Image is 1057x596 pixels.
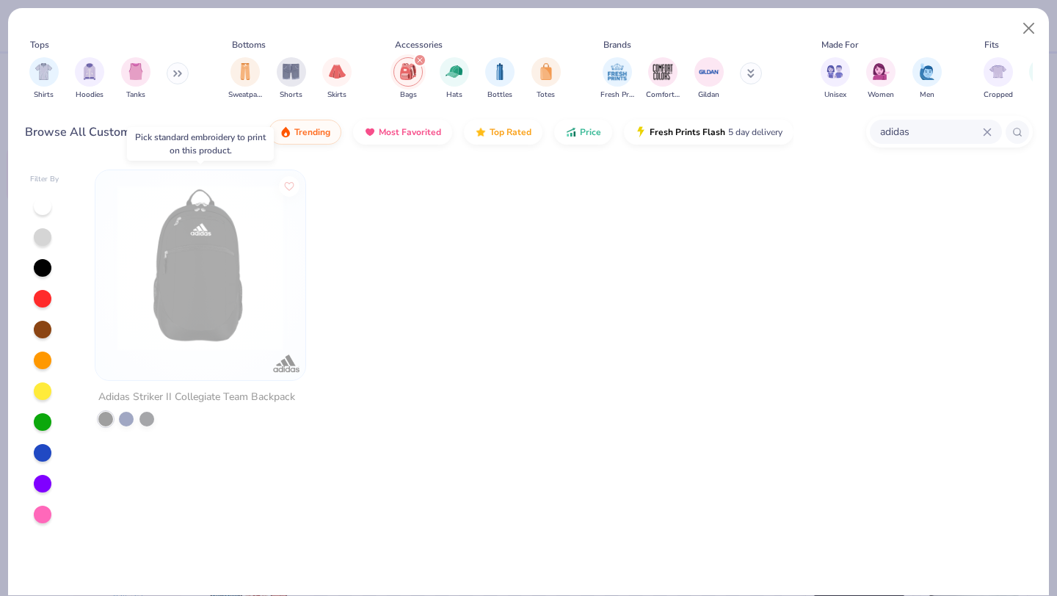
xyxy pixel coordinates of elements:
button: Price [554,120,612,145]
div: Pick standard embroidery to print on this product. [135,131,266,157]
span: Most Favorited [379,126,441,138]
span: Shirts [34,90,54,101]
img: trending.gif [280,126,291,138]
button: filter button [322,57,352,101]
img: TopRated.gif [475,126,487,138]
img: Women Image [873,63,890,80]
div: filter for Sweatpants [228,57,262,101]
div: filter for Women [866,57,896,101]
img: flash.gif [635,126,647,138]
div: Fits [984,38,999,51]
span: Bottles [487,90,512,101]
img: Men Image [919,63,935,80]
span: Comfort Colors [646,90,680,101]
span: Price [580,126,601,138]
div: filter for Hats [440,57,469,101]
button: filter button [531,57,561,101]
div: Brands [603,38,631,51]
img: Sweatpants Image [237,63,253,80]
span: Tanks [126,90,145,101]
button: filter button [29,57,59,101]
span: Bags [400,90,417,101]
img: 07269e25-1946-476c-9bbd-0225b881df92 [110,185,291,351]
div: Bottoms [232,38,266,51]
div: Accessories [395,38,443,51]
div: filter for Bags [393,57,423,101]
button: filter button [821,57,850,101]
button: Like [280,175,300,196]
span: Hoodies [76,90,103,101]
img: Unisex Image [827,63,843,80]
button: filter button [912,57,942,101]
div: filter for Totes [531,57,561,101]
span: Sweatpants [228,90,262,101]
button: Fresh Prints Flash5 day delivery [624,120,793,145]
div: Browse All Customizable Products [25,123,212,141]
button: Trending [269,120,341,145]
img: Adidas logo [272,349,301,378]
span: Unisex [824,90,846,101]
img: Gildan Image [698,61,720,83]
span: Hats [446,90,462,101]
button: filter button [984,57,1013,101]
button: filter button [75,57,104,101]
button: filter button [393,57,423,101]
img: Comfort Colors Image [652,61,674,83]
div: filter for Unisex [821,57,850,101]
input: Try "T-Shirt" [879,123,983,140]
button: filter button [866,57,896,101]
div: Made For [821,38,858,51]
img: Hats Image [446,63,462,80]
span: Fresh Prints Flash [650,126,725,138]
div: filter for Bottles [485,57,515,101]
button: Most Favorited [353,120,452,145]
span: 5 day delivery [728,124,782,141]
button: Top Rated [464,120,542,145]
button: filter button [600,57,634,101]
button: filter button [485,57,515,101]
img: Shorts Image [283,63,299,80]
span: Top Rated [490,126,531,138]
img: Tanks Image [128,63,144,80]
button: filter button [646,57,680,101]
img: most_fav.gif [364,126,376,138]
div: filter for Gildan [694,57,724,101]
span: Cropped [984,90,1013,101]
span: Fresh Prints [600,90,634,101]
div: filter for Skirts [322,57,352,101]
div: filter for Hoodies [75,57,104,101]
img: Totes Image [538,63,554,80]
img: Fresh Prints Image [606,61,628,83]
img: Bags Image [400,63,416,80]
img: Shirts Image [35,63,52,80]
button: filter button [228,57,262,101]
span: Skirts [327,90,346,101]
div: filter for Shirts [29,57,59,101]
div: filter for Comfort Colors [646,57,680,101]
img: Skirts Image [329,63,346,80]
button: filter button [440,57,469,101]
span: Totes [537,90,555,101]
img: Cropped Image [989,63,1006,80]
div: filter for Men [912,57,942,101]
button: filter button [277,57,306,101]
img: Bottles Image [492,63,508,80]
div: filter for Shorts [277,57,306,101]
button: filter button [694,57,724,101]
button: filter button [121,57,150,101]
img: Hoodies Image [81,63,98,80]
div: filter for Tanks [121,57,150,101]
div: filter for Fresh Prints [600,57,634,101]
span: Trending [294,126,330,138]
span: Gildan [698,90,719,101]
div: filter for Cropped [984,57,1013,101]
span: Men [920,90,934,101]
button: Close [1015,15,1043,43]
span: Shorts [280,90,302,101]
span: Women [868,90,894,101]
div: Filter By [30,174,59,185]
div: Adidas Striker II Collegiate Team Backpack [98,388,295,407]
div: Tops [30,38,49,51]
